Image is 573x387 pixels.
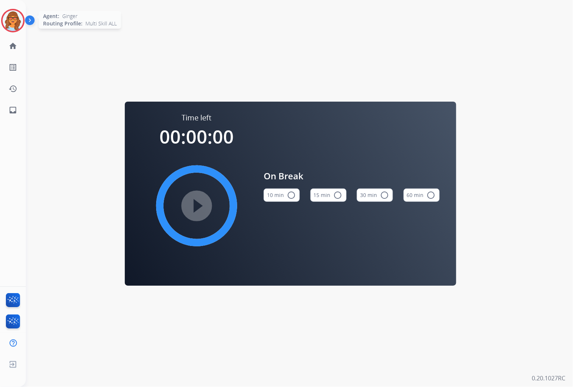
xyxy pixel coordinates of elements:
button: 60 min [404,189,440,202]
button: 10 min [264,189,300,202]
button: 30 min [357,189,393,202]
span: Routing Profile: [43,20,82,27]
mat-icon: home [8,42,17,50]
mat-icon: radio_button_unchecked [287,191,296,200]
span: On Break [264,169,440,183]
span: Agent: [43,13,59,20]
img: avatar [3,10,23,31]
mat-icon: radio_button_unchecked [427,191,436,200]
span: Ginger [62,13,77,20]
mat-icon: inbox [8,106,17,115]
mat-icon: radio_button_unchecked [334,191,342,200]
mat-icon: list_alt [8,63,17,72]
mat-icon: history [8,84,17,93]
span: Time left [182,113,212,123]
mat-icon: radio_button_unchecked [380,191,389,200]
p: 0.20.1027RC [532,374,566,383]
span: Multi Skill ALL [85,20,117,27]
span: 00:00:00 [159,124,234,149]
button: 15 min [310,189,347,202]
